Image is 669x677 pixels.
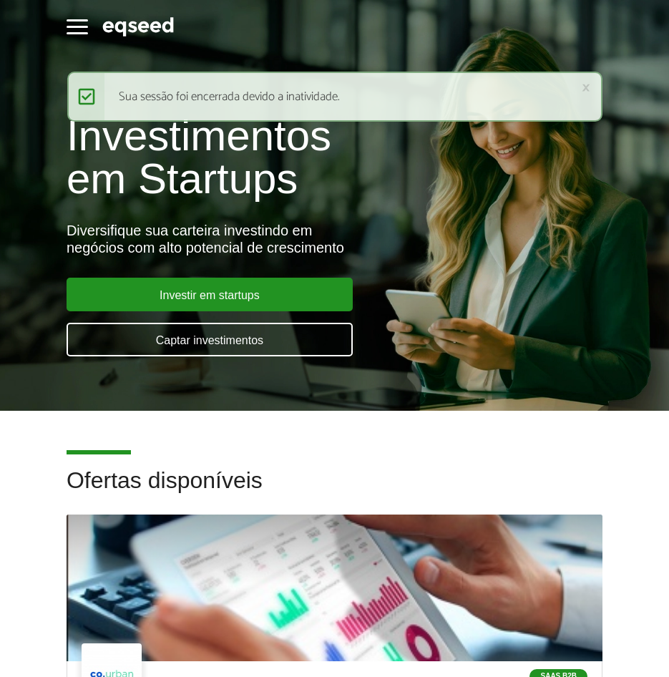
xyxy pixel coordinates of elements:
[102,15,174,39] img: EqSeed
[67,72,602,122] div: Sua sessão foi encerrada devido a inatividade.
[67,115,602,200] h1: Investimentos em Startups
[67,323,353,356] a: Captar investimentos
[67,278,353,311] a: Investir em startups
[582,80,590,95] a: ×
[67,222,602,256] div: Diversifique sua carteira investindo em negócios com alto potencial de crescimento
[67,468,602,515] h2: Ofertas disponíveis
